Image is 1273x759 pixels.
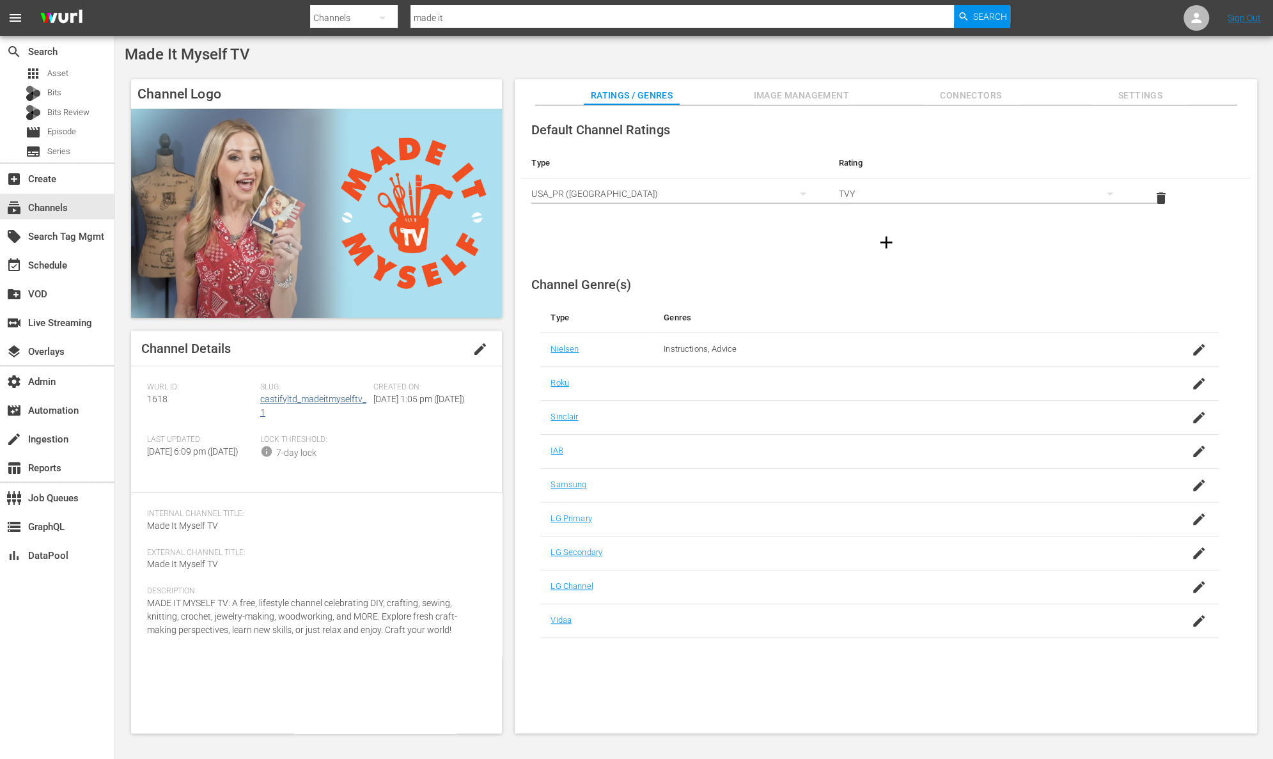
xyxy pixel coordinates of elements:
span: Ratings / Genres [584,88,680,104]
span: Made It Myself TV [147,520,218,531]
button: edit [465,334,496,364]
span: Lock Threshold: [260,435,367,445]
span: Wurl ID: [147,382,254,393]
a: IAB [551,446,563,455]
span: Reports [6,460,22,476]
span: DataPool [6,548,22,563]
div: Bits Review [26,105,41,120]
div: TVY [839,176,1125,212]
a: LG Primary [551,513,591,523]
span: Created On: [373,382,480,393]
span: Slug: [260,382,367,393]
a: LG Secondary [551,547,602,557]
span: External Channel Title: [147,548,480,558]
span: Asset [26,66,41,81]
button: Search [954,5,1010,28]
span: Internal Channel Title: [147,509,480,519]
span: [DATE] 1:05 pm ([DATE]) [373,394,465,404]
th: Type [540,302,653,333]
span: edit [472,341,488,357]
img: Made It Myself TV [131,109,502,317]
span: Made It Myself TV [147,559,218,569]
span: Overlays [6,344,22,359]
span: Image Management [753,88,849,104]
span: menu [8,10,23,26]
a: Samsung [551,480,586,489]
span: Bits Review [47,106,90,119]
th: Rating [829,148,1136,178]
span: VOD [6,286,22,302]
span: Ingestion [6,432,22,447]
span: Episode [47,125,76,138]
span: Search Tag Mgmt [6,229,22,244]
span: MADE IT MYSELF TV: A free, lifestyle channel celebrating DIY, crafting, sewing, knitting, crochet... [147,598,457,635]
a: Sign Out [1228,13,1261,23]
span: Search [6,44,22,59]
span: Admin [6,374,22,389]
a: castifyltd_madeitmyselftv_1 [260,394,366,418]
div: 7-day lock [276,446,316,460]
span: Live Streaming [6,315,22,331]
button: delete [1146,183,1176,214]
span: Automation [6,403,22,418]
span: Job Queues [6,490,22,506]
span: Description: [147,586,480,597]
div: USA_PR ([GEOGRAPHIC_DATA]) [531,176,818,212]
a: Vidaa [551,615,572,625]
table: simple table [521,148,1251,218]
span: Episode [26,125,41,140]
span: Default Channel Ratings [531,122,669,137]
span: Channels [6,200,22,215]
span: Connectors [923,88,1019,104]
span: Create [6,171,22,187]
span: Series [26,144,41,159]
span: GraphQL [6,519,22,535]
a: LG Channel [551,581,593,591]
span: [DATE] 6:09 pm ([DATE]) [147,446,238,457]
span: Channel Genre(s) [531,277,631,292]
h4: Channel Logo [131,79,502,109]
span: Series [47,145,70,158]
span: Asset [47,67,68,80]
th: Genres [653,302,1143,333]
span: Settings [1092,88,1188,104]
a: Nielsen [551,344,579,354]
span: Search [973,5,1007,28]
span: delete [1153,191,1169,206]
span: Channel Details [141,341,231,356]
a: Sinclair [551,412,578,421]
th: Type [521,148,828,178]
span: Bits [47,86,61,99]
div: Bits [26,86,41,101]
a: Roku [551,378,569,387]
span: Made It Myself TV [125,45,250,63]
span: Schedule [6,258,22,273]
img: ans4CAIJ8jUAAAAAAAAAAAAAAAAAAAAAAAAgQb4GAAAAAAAAAAAAAAAAAAAAAAAAJMjXAAAAAAAAAAAAAAAAAAAAAAAAgAT5G... [31,3,92,33]
span: info [260,445,273,458]
span: 1618 [147,394,168,404]
span: Last Updated: [147,435,254,445]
